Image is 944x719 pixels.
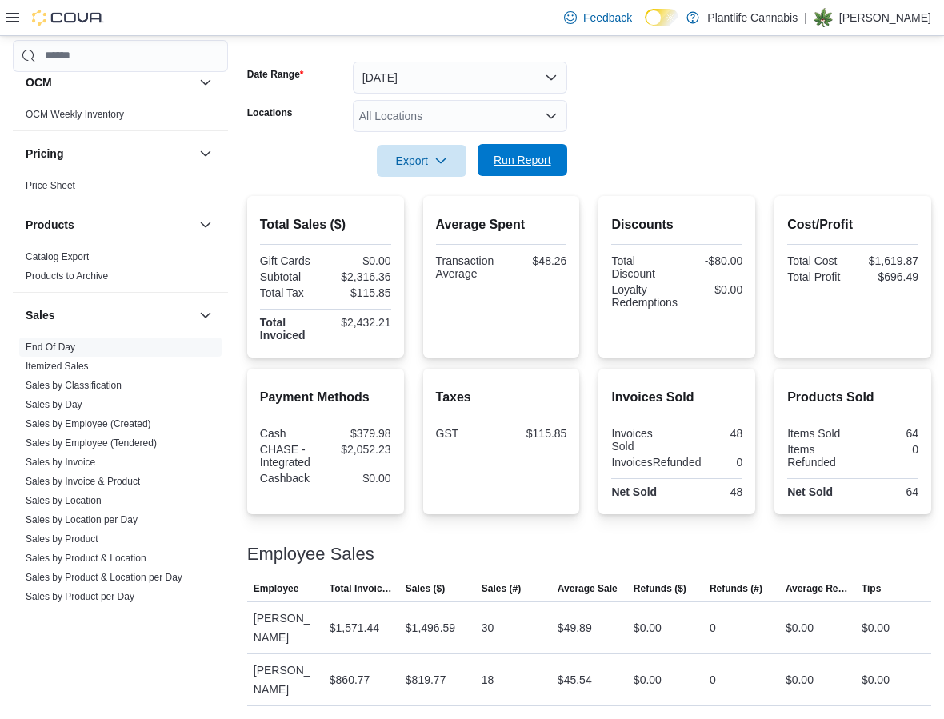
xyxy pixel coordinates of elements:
a: Sales by Invoice & Product [26,476,140,487]
strong: Total Invoiced [260,316,306,342]
a: Price Sheet [26,180,75,191]
div: $48.26 [504,254,566,267]
a: Sales by Employee (Created) [26,418,151,429]
h3: Products [26,217,74,233]
a: End Of Day [26,342,75,353]
div: Cashback [260,472,322,485]
div: Products [13,247,228,292]
div: Cash [260,427,322,440]
a: Products to Archive [26,270,108,282]
span: Average Sale [558,582,618,595]
div: $2,316.36 [329,270,391,283]
div: $819.77 [406,670,446,689]
a: Catalog Export [26,251,89,262]
div: $0.00 [786,618,814,637]
div: Gift Cards [260,254,322,267]
span: Sales by Location [26,494,102,507]
span: Sales by Employee (Tendered) [26,437,157,449]
h3: Sales [26,307,55,323]
div: $49.89 [558,618,592,637]
span: Itemized Sales [26,360,89,373]
a: Itemized Sales [26,361,89,372]
div: $379.98 [329,427,391,440]
span: Average Refund [786,582,849,595]
div: $115.85 [504,427,566,440]
div: OCM [13,105,228,130]
div: Items Refunded [787,443,850,469]
a: Sales by Product [26,533,98,545]
span: Run Report [494,152,551,168]
span: Refunds ($) [634,582,686,595]
span: Catalog Export [26,250,89,263]
label: Locations [247,106,293,119]
button: Sales [26,307,193,323]
div: $696.49 [856,270,918,283]
div: Jesse Thurston [814,8,833,27]
button: Export [377,145,466,177]
span: OCM Weekly Inventory [26,108,124,121]
button: [DATE] [353,62,567,94]
div: Total Profit [787,270,850,283]
a: Sales by Classification [26,380,122,391]
h2: Invoices Sold [611,388,742,407]
div: $860.77 [330,670,370,689]
input: Dark Mode [645,9,678,26]
div: $45.54 [558,670,592,689]
button: Products [196,215,215,234]
div: $115.85 [329,286,391,299]
strong: Net Sold [611,485,657,498]
span: Sales by Invoice & Product [26,475,140,488]
div: $0.00 [786,670,814,689]
span: Products to Archive [26,270,108,282]
p: [PERSON_NAME] [839,8,931,27]
a: Sales by Product per Day [26,591,134,602]
p: Plantlife Cannabis [707,8,798,27]
span: Sales by Employee (Created) [26,417,151,430]
div: Loyalty Redemptions [611,283,678,309]
div: $0.00 [862,670,890,689]
h3: Pricing [26,146,63,162]
span: Sales by Product per Day [26,590,134,603]
h2: Total Sales ($) [260,215,391,234]
button: Sales [196,306,215,325]
h2: Discounts [611,215,742,234]
div: 30 [482,618,494,637]
a: Sales by Day [26,399,82,410]
div: $0.00 [862,618,890,637]
span: Sales (#) [482,582,521,595]
div: 0 [710,618,716,637]
div: Total Tax [260,286,322,299]
h2: Payment Methods [260,388,391,407]
button: Products [26,217,193,233]
div: Total Discount [611,254,674,280]
span: Sales by Day [26,398,82,411]
div: 18 [482,670,494,689]
button: Pricing [196,144,215,163]
img: Cova [32,10,104,26]
div: $2,052.23 [329,443,391,456]
span: Sales by Product & Location [26,552,146,565]
span: Feedback [583,10,632,26]
span: Sales by Product & Location per Day [26,571,182,584]
span: Refunds (#) [710,582,762,595]
div: $0.00 [684,283,742,296]
div: Subtotal [260,270,322,283]
div: 0 [856,443,918,456]
h2: Products Sold [787,388,918,407]
div: [PERSON_NAME] [247,602,323,653]
button: Open list of options [545,110,558,122]
a: Sales by Location per Day [26,514,138,525]
div: CHASE - Integrated [260,443,322,469]
div: GST [436,427,498,440]
span: Tips [862,582,881,595]
button: OCM [26,74,193,90]
div: [PERSON_NAME] [247,654,323,705]
div: Sales [13,338,228,613]
div: 64 [856,485,918,498]
div: InvoicesRefunded [611,456,701,469]
div: 0 [707,456,742,469]
div: $0.00 [329,472,391,485]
